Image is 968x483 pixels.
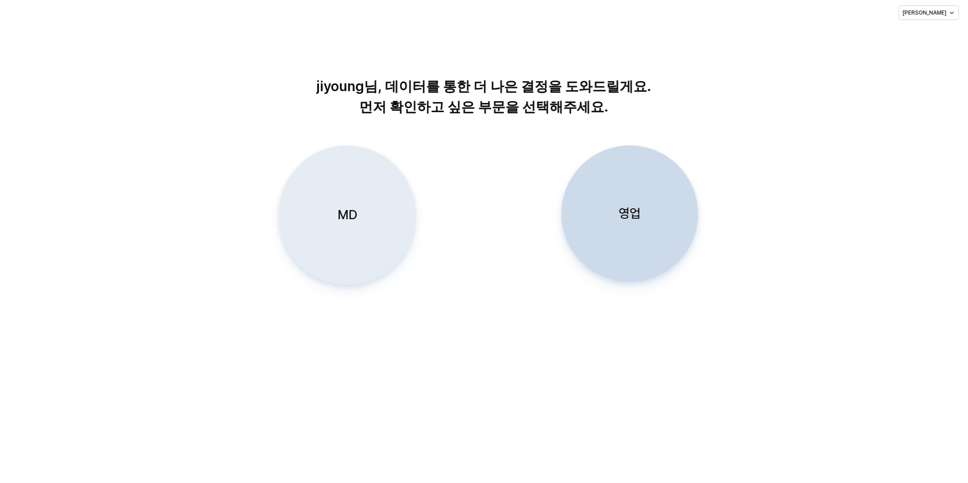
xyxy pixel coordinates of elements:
[903,9,947,16] p: [PERSON_NAME]
[899,5,959,20] button: [PERSON_NAME]
[619,205,641,222] p: 영업
[337,206,357,223] p: MD
[561,145,698,282] button: 영업
[251,76,716,117] p: jiyoung님, 데이터를 통한 더 나은 결정을 도와드릴게요. 먼저 확인하고 싶은 부문을 선택해주세요.
[279,145,416,285] button: MD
